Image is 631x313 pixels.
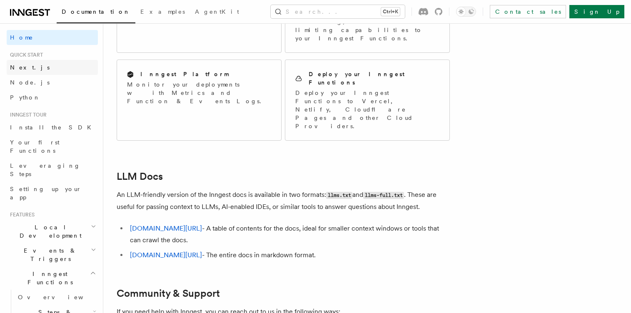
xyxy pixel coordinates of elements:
[381,7,400,16] kbd: Ctrl+K
[7,270,90,286] span: Inngest Functions
[190,2,244,22] a: AgentKit
[309,70,439,87] h2: Deploy your Inngest Functions
[195,8,239,15] span: AgentKit
[271,5,405,18] button: Search...Ctrl+K
[363,192,404,199] code: llms-full.txt
[326,192,352,199] code: llms.txt
[7,266,98,290] button: Inngest Functions
[569,5,624,18] a: Sign Up
[7,120,98,135] a: Install the SDK
[490,5,566,18] a: Contact sales
[7,90,98,105] a: Python
[7,246,91,263] span: Events & Triggers
[10,162,80,177] span: Leveraging Steps
[7,52,43,58] span: Quick start
[130,251,202,259] a: [DOMAIN_NAME][URL]
[117,189,450,213] p: An LLM-friendly version of the Inngest docs is available in two formats: and . These are useful f...
[7,75,98,90] a: Node.js
[130,224,202,232] a: [DOMAIN_NAME][URL]
[295,89,439,130] p: Deploy your Inngest Functions to Vercel, Netlify, Cloudflare Pages and other Cloud Providers.
[7,158,98,181] a: Leveraging Steps
[10,186,82,201] span: Setting up your app
[62,8,130,15] span: Documentation
[57,2,135,23] a: Documentation
[7,135,98,158] a: Your first Functions
[117,288,220,299] a: Community & Support
[10,94,40,101] span: Python
[117,171,163,182] a: LLM Docs
[10,139,60,154] span: Your first Functions
[456,7,476,17] button: Toggle dark mode
[127,249,450,261] li: - The entire docs in markdown format.
[7,220,98,243] button: Local Development
[135,2,190,22] a: Examples
[285,60,450,141] a: Deploy your Inngest FunctionsDeploy your Inngest Functions to Vercel, Netlify, Cloudflare Pages a...
[18,294,104,301] span: Overview
[127,80,271,105] p: Monitor your deployments with Metrics and Function & Events Logs.
[7,112,47,118] span: Inngest tour
[10,33,33,42] span: Home
[127,223,450,246] li: - A table of contents for the docs, ideal for smaller context windows or tools that can crawl the...
[7,30,98,45] a: Home
[7,243,98,266] button: Events & Triggers
[117,60,282,141] a: Inngest PlatformMonitor your deployments with Metrics and Function & Events Logs.
[140,8,185,15] span: Examples
[7,223,91,240] span: Local Development
[10,124,96,131] span: Install the SDK
[7,60,98,75] a: Next.js
[7,211,35,218] span: Features
[7,181,98,205] a: Setting up your app
[140,70,229,78] h2: Inngest Platform
[15,290,98,305] a: Overview
[10,64,50,71] span: Next.js
[10,79,50,86] span: Node.js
